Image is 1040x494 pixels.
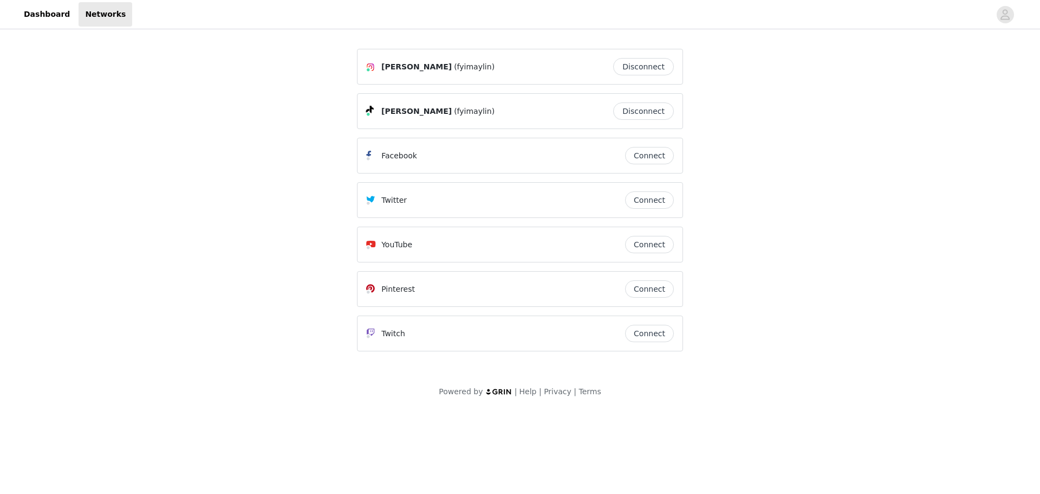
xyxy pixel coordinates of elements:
button: Connect [625,147,674,164]
span: [PERSON_NAME] [381,106,452,117]
a: Networks [79,2,132,27]
button: Connect [625,191,674,209]
button: Disconnect [613,58,674,75]
p: Pinterest [381,284,415,295]
span: [PERSON_NAME] [381,61,452,73]
img: Instagram Icon [366,63,375,72]
span: | [539,387,542,396]
a: Dashboard [17,2,76,27]
p: Facebook [381,150,417,162]
img: logo [485,388,512,395]
span: Powered by [439,387,483,396]
a: Terms [578,387,601,396]
button: Connect [625,280,674,298]
a: Help [519,387,537,396]
p: YouTube [381,239,412,251]
span: (fyimaylin) [454,106,495,117]
a: Privacy [544,387,571,396]
span: | [515,387,517,396]
span: (fyimaylin) [454,61,495,73]
span: | [574,387,576,396]
div: avatar [1000,6,1010,23]
p: Twitter [381,195,407,206]
button: Connect [625,236,674,253]
button: Connect [625,325,674,342]
button: Disconnect [613,102,674,120]
p: Twitch [381,328,405,339]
